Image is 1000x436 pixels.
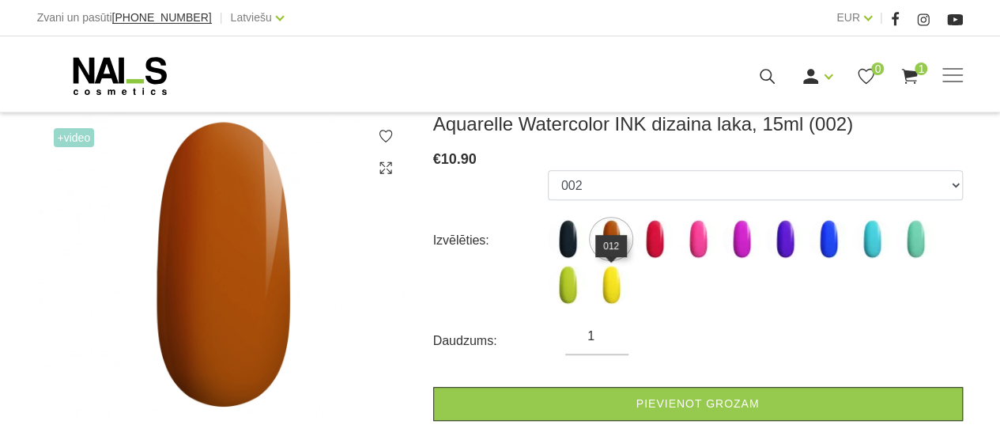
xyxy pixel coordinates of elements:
img: ... [678,219,718,259]
img: Aquarelle Watercolor INK dizaina laka, 15ml [38,112,409,416]
img: ... [722,219,761,259]
a: [PHONE_NUMBER] [112,12,212,24]
div: Izvēlēties: [433,228,548,253]
a: Pievienot grozam [433,387,963,421]
div: Zvani un pasūti [37,8,212,28]
a: EUR [836,8,860,27]
span: | [880,8,883,28]
img: ... [896,219,935,259]
img: ... [548,219,587,259]
h3: Aquarelle Watercolor INK dizaina laka, 15ml (002) [433,112,963,136]
img: ... [591,219,631,259]
span: 0 [871,63,884,75]
span: [PHONE_NUMBER] [112,11,212,24]
img: ... [548,265,587,305]
span: 10.90 [441,151,477,167]
img: ... [635,219,674,259]
img: ... [765,219,805,259]
span: +Video [54,128,95,147]
span: | [220,8,223,28]
img: ... [852,219,892,259]
span: 1 [915,63,927,75]
img: ... [591,265,631,305]
a: 1 [900,66,919,86]
div: Daudzums: [433,328,566,354]
a: 0 [856,66,876,86]
img: ... [809,219,848,259]
a: Latviešu [231,8,272,27]
span: € [433,151,441,167]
